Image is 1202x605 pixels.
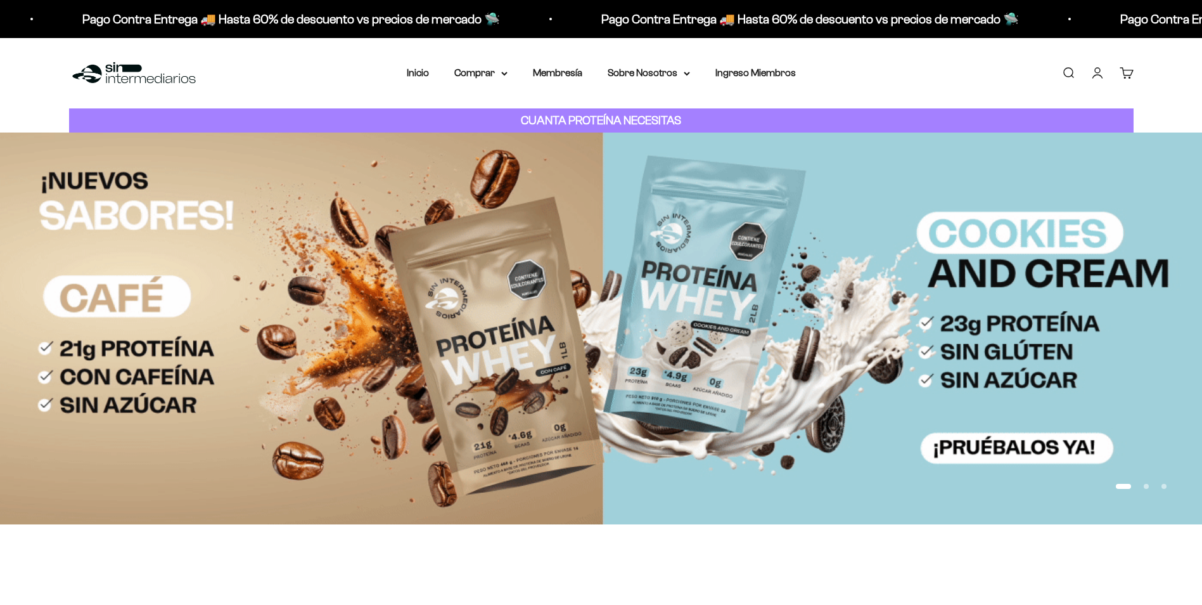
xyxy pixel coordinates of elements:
[533,67,582,78] a: Membresía
[407,67,429,78] a: Inicio
[521,114,681,127] strong: CUANTA PROTEÍNA NECESITAS
[608,65,690,81] summary: Sobre Nosotros
[454,65,508,81] summary: Comprar
[600,9,1018,29] p: Pago Contra Entrega 🚚 Hasta 60% de descuento vs precios de mercado 🛸
[715,67,796,78] a: Ingreso Miembros
[81,9,499,29] p: Pago Contra Entrega 🚚 Hasta 60% de descuento vs precios de mercado 🛸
